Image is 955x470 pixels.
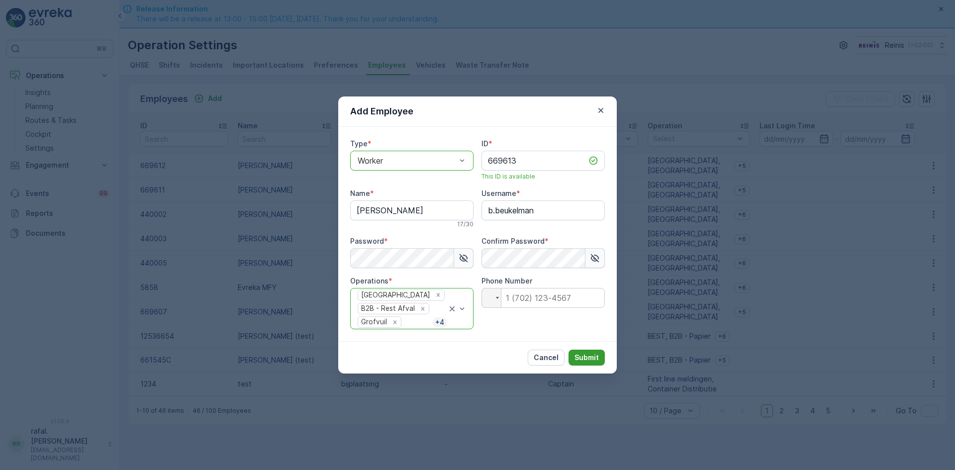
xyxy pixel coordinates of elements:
[481,139,488,148] label: ID
[528,350,565,366] button: Cancel
[434,317,445,327] p: + 4
[457,220,474,228] p: 17 / 30
[481,277,532,285] label: Phone Number
[350,277,388,285] label: Operations
[481,189,516,197] label: Username
[417,304,428,313] div: Remove B2B - Rest Afval
[569,350,605,366] button: Submit
[350,237,384,245] label: Password
[574,353,599,363] p: Submit
[389,318,400,327] div: Remove Grofvuil
[358,303,416,314] div: B2B - Rest Afval
[350,104,413,118] p: Add Employee
[481,288,605,308] input: 1 (702) 123-4567
[534,353,559,363] p: Cancel
[350,139,368,148] label: Type
[481,237,545,245] label: Confirm Password
[358,317,388,327] div: Grofvuil
[358,290,432,300] div: [GEOGRAPHIC_DATA]
[481,173,535,181] span: This ID is available
[433,290,444,299] div: Remove Huis aan Huis
[350,189,370,197] label: Name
